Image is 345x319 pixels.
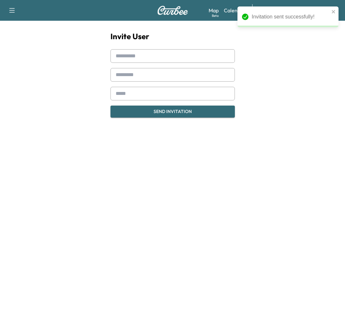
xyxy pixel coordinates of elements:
[157,6,188,15] img: Curbee Logo
[224,6,246,14] a: Calendar
[212,13,219,18] div: Beta
[331,9,336,14] button: close
[110,31,235,41] h1: Invite User
[209,6,219,14] a: MapBeta
[110,106,235,118] button: Send Invitation
[252,13,329,21] div: Invitation sent successfully!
